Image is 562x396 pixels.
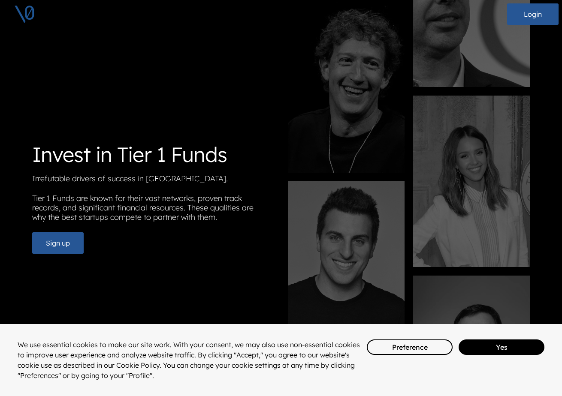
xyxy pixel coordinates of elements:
[14,3,35,25] img: V0 logo
[367,339,453,355] button: Preference
[32,142,274,167] h1: Invest in Tier 1 Funds
[507,3,559,25] button: Login
[459,339,544,355] button: Yes
[32,174,274,187] p: Irrefutable drivers of success in [GEOGRAPHIC_DATA].
[18,339,361,381] div: We use essential cookies to make our site work. With your consent, we may also use non-essential ...
[32,232,84,254] button: Sign up
[32,194,274,225] p: Tier 1 Funds are known for their vast networks, proven track records, and significant financial r...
